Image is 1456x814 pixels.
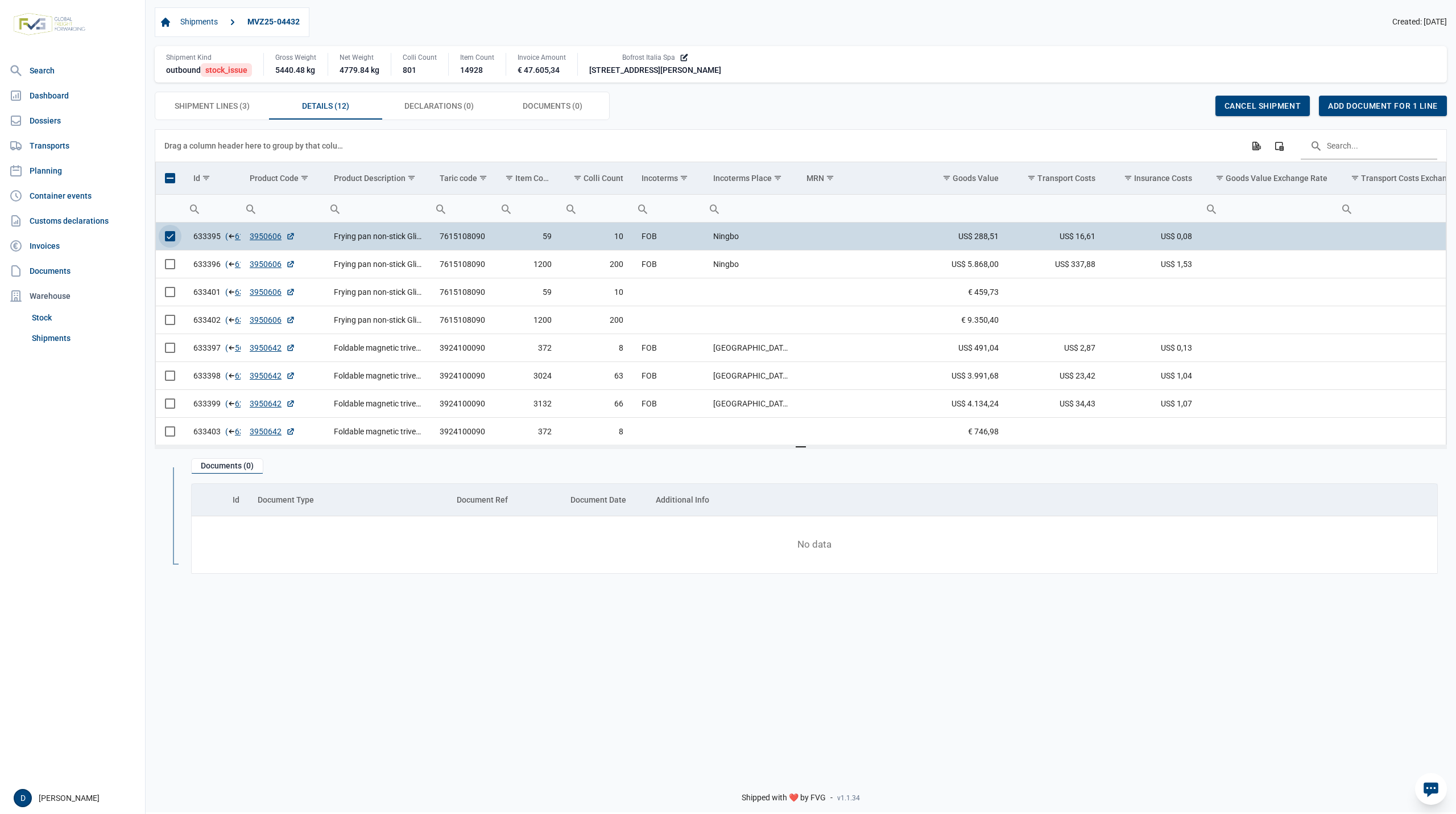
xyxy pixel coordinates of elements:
td: 200 [561,306,632,334]
div: Search box [561,195,581,222]
div: 5440.48 kg [275,64,316,76]
a: 633397 [235,426,262,437]
span: US$ 3.991,68 [952,370,999,381]
td: 372 [496,417,561,445]
span: Show filter options for column 'Insurance Costs' [1124,174,1132,182]
div: 633401 [193,286,231,298]
td: 7615108090 [431,306,496,334]
div: MRN [806,174,824,183]
td: Column Item Count [496,162,561,195]
td: Column Transport Costs [1008,162,1105,195]
div: Select row [165,315,175,325]
div: 4779.84 kg [340,64,379,76]
div: Document Ref [457,495,508,504]
td: Filter cell [1008,194,1105,222]
div: Shipment Kind [166,53,252,62]
input: Filter cell [561,195,632,222]
span: stock_issue [201,63,252,77]
span: € 9.350,40 [961,314,999,326]
span: Show filter options for column 'MRN' [826,174,834,182]
span: Show filter options for column 'Product Description' [407,174,416,182]
input: Filter cell [632,195,704,222]
td: 3924100090 [431,334,496,361]
td: Ningbo [704,223,797,250]
div: 633395 [193,231,231,242]
td: 200 [561,250,632,278]
div: Search box [632,195,653,222]
div: Search box [184,195,205,222]
td: Filter cell [911,194,1008,222]
div: outbound [166,64,252,76]
div: Search box [496,195,516,222]
td: Filter cell [496,194,561,222]
td: FOB [632,389,704,417]
div: Select row [165,287,175,297]
td: Filter cell [1201,194,1337,222]
td: 372 [496,334,561,361]
span: € 459,73 [968,286,999,298]
td: Foldable magnetic trivet Balance Moonmist [325,334,431,361]
span: Show filter options for column 'Incoterms Place' [773,174,782,182]
td: 1200 [496,306,561,334]
a: 615001 [235,231,262,242]
span: Show filter options for column 'Goods Value' [942,174,951,182]
div: 633399 [193,398,231,409]
div: 633397 [193,342,231,353]
span: ( ) [225,398,265,409]
span: Cancel shipment [1225,101,1301,110]
span: Show filter options for column 'Colli Count' [573,174,582,182]
td: Column Insurance Costs [1105,162,1201,195]
div: Product Code [250,174,299,183]
div: [STREET_ADDRESS][PERSON_NAME] [589,64,721,76]
span: No data [192,539,1437,552]
td: Filter cell [704,194,797,222]
span: Add document for 1 line [1328,101,1438,110]
td: Column Goods Value [911,162,1008,195]
td: 1200 [496,250,561,278]
a: Container events [5,184,140,207]
div: Column Chooser [1269,135,1289,156]
span: US$ 2,87 [1064,342,1095,353]
input: Filter cell [911,195,1008,222]
button: D [14,789,32,807]
div: 633396 [193,258,231,270]
td: Filter cell [184,194,241,222]
div: Item Count [460,53,494,62]
div: Incoterms Place [713,174,772,183]
a: 3950606 [250,286,295,298]
a: 633396 [235,314,262,326]
span: ( ) [225,370,265,381]
span: US$ 0,08 [1161,231,1192,242]
td: 8 [561,417,632,445]
a: 3950606 [250,314,295,326]
td: Column Taric code [431,162,496,195]
span: - [830,793,833,803]
td: 59 [496,278,561,306]
div: 633398 [193,370,231,381]
div: Incoterms [642,174,678,183]
input: Filter cell [1201,195,1337,222]
div: € 47.605,34 [518,64,566,76]
td: Filter cell [632,194,704,222]
td: Filter cell [561,194,632,222]
td: 7615108090 [431,278,496,306]
div: 633403 [193,426,231,437]
td: Frying pan non-stick Glints Spirit 32cm [325,223,431,250]
div: Documents (0) [192,459,263,474]
td: 8 [561,334,632,361]
td: Foldable magnetic trivet Balance Moonmist [325,417,431,445]
span: Bofrost Italia Spa [622,53,675,62]
div: 14928 [460,64,494,76]
a: 621246 [235,370,262,381]
div: Goods Value [953,174,999,183]
span: US$ 337,88 [1055,258,1095,270]
div: Data grid with 12 rows and 22 columns [155,130,1446,616]
input: Filter cell [325,195,431,222]
div: Split bar [155,445,1447,449]
td: Foldable magnetic trivet Balance Moonmist [325,389,431,417]
a: MVZ25-04432 [243,13,304,32]
td: 3924100090 [431,417,496,445]
span: Show filter options for column 'Taric code' [479,174,487,182]
div: Search box [241,195,261,222]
